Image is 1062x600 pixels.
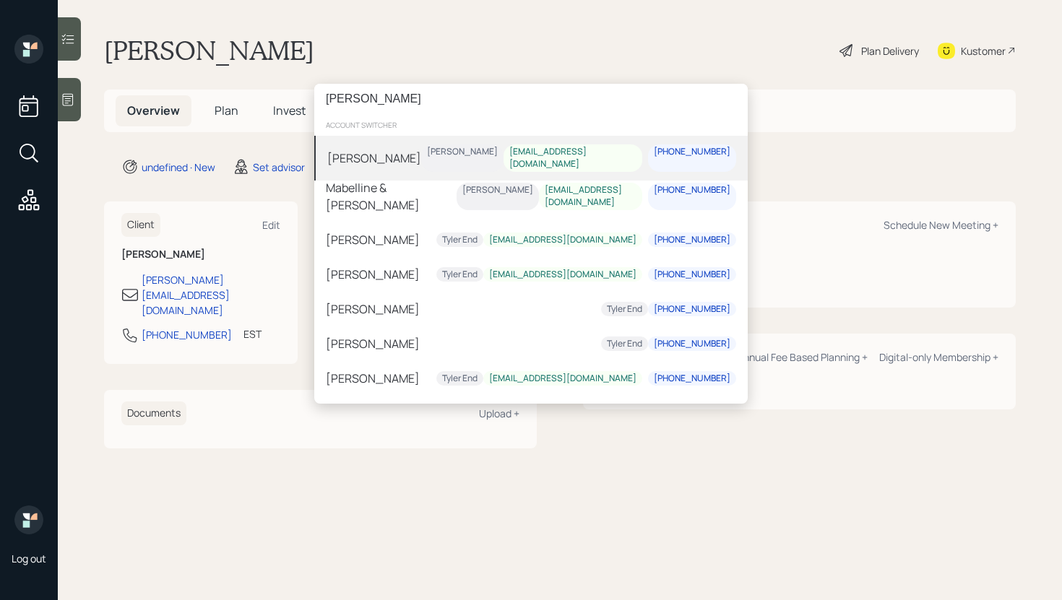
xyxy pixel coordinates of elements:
[654,146,730,158] div: [PHONE_NUMBER]
[314,114,748,136] div: account switcher
[654,373,730,385] div: [PHONE_NUMBER]
[654,338,730,350] div: [PHONE_NUMBER]
[442,234,478,246] div: Tyler End
[326,231,420,248] div: [PERSON_NAME]
[326,370,420,387] div: [PERSON_NAME]
[545,185,636,209] div: [EMAIL_ADDRESS][DOMAIN_NAME]
[314,84,748,114] input: Type a command or search…
[326,266,420,283] div: [PERSON_NAME]
[654,303,730,316] div: [PHONE_NUMBER]
[607,303,642,316] div: Tyler End
[442,269,478,281] div: Tyler End
[489,234,636,246] div: [EMAIL_ADDRESS][DOMAIN_NAME]
[327,149,421,167] div: [PERSON_NAME]
[654,234,730,246] div: [PHONE_NUMBER]
[326,300,420,318] div: [PERSON_NAME]
[427,146,498,158] div: [PERSON_NAME]
[442,373,478,385] div: Tyler End
[489,269,636,281] div: [EMAIL_ADDRESS][DOMAIN_NAME]
[654,185,730,197] div: [PHONE_NUMBER]
[654,269,730,281] div: [PHONE_NUMBER]
[326,335,420,352] div: [PERSON_NAME]
[509,146,636,170] div: [EMAIL_ADDRESS][DOMAIN_NAME]
[607,338,642,350] div: Tyler End
[489,373,636,385] div: [EMAIL_ADDRESS][DOMAIN_NAME]
[462,185,533,197] div: [PERSON_NAME]
[326,179,457,214] div: Mabelline & [PERSON_NAME]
